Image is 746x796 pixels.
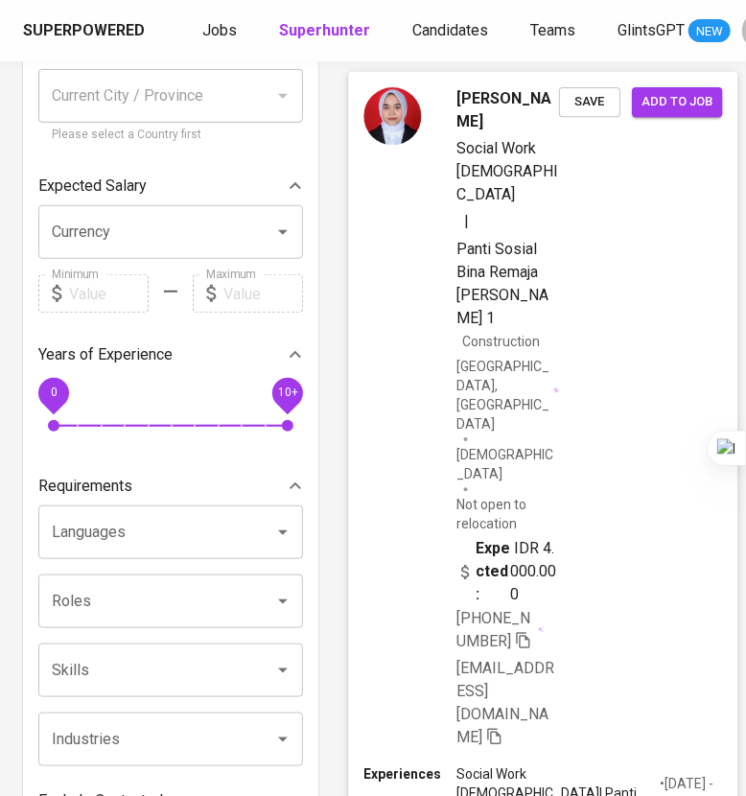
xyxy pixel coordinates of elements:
[456,445,559,483] span: [DEMOGRAPHIC_DATA]
[279,21,370,39] b: Superhunter
[38,167,303,205] div: Expected Salary
[69,274,149,313] input: Value
[618,21,685,39] span: GlintsGPT
[279,19,374,43] a: Superhunter
[52,126,290,145] p: Please select a Country first
[38,336,303,374] div: Years of Experience
[277,386,297,400] span: 10+
[456,495,559,533] p: Not open to relocation
[530,19,579,43] a: Teams
[456,87,559,133] span: [PERSON_NAME]
[530,21,575,39] span: Teams
[456,537,559,606] div: IDR 4.000.000
[559,87,620,117] button: Save
[38,343,173,366] p: Years of Experience
[476,537,510,606] b: Expected:
[641,91,712,113] span: Add to job
[462,334,540,349] span: Construction
[688,22,731,41] span: NEW
[269,519,296,546] button: Open
[23,20,145,42] div: Superpowered
[464,210,469,233] span: |
[632,87,722,117] button: Add to job
[269,726,296,753] button: Open
[553,387,559,393] img: magic_wand.svg
[569,91,611,113] span: Save
[412,21,488,39] span: Candidates
[50,386,57,400] span: 0
[456,357,559,433] div: [GEOGRAPHIC_DATA], [GEOGRAPHIC_DATA]
[456,239,548,326] span: Panti Sosial Bina Remaja [PERSON_NAME] 1
[269,657,296,684] button: Open
[618,19,731,43] a: GlintsGPT NEW
[456,609,530,650] span: [PHONE_NUMBER]
[223,274,303,313] input: Value
[38,475,132,498] p: Requirements
[202,19,241,43] a: Jobs
[412,19,492,43] a: Candidates
[269,588,296,615] button: Open
[456,659,554,746] span: [EMAIL_ADDRESS][DOMAIN_NAME]
[363,87,421,145] img: 89350cdcd8c548b6cbf8ac9f5d350e14.jpg
[23,20,149,42] a: Superpowered
[363,764,455,784] p: Experiences
[202,21,237,39] span: Jobs
[456,139,558,203] span: Social Work [DEMOGRAPHIC_DATA]
[38,467,303,505] div: Requirements
[269,219,296,246] button: Open
[38,175,147,198] p: Expected Salary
